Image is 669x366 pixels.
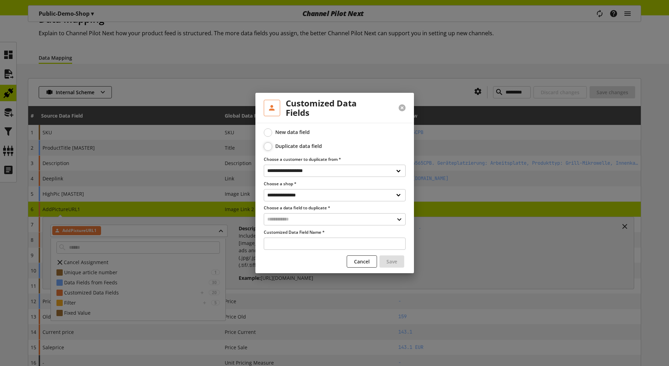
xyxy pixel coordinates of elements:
span: Choose a customer to duplicate from * [264,156,341,162]
div: New data field [275,129,310,135]
button: Cancel [347,255,377,268]
span: Choose a shop * [264,181,297,187]
span: Cancel [354,258,370,265]
h2: Customized Data Fields [286,98,382,117]
div: Duplicate data field [275,143,322,149]
button: Save [379,255,404,268]
label: Choose a data field to duplicate * [264,205,406,211]
div: Choose a data field to duplicate * [264,205,406,225]
span: Customized Data Field Name * [264,229,325,235]
span: Save [386,258,397,265]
